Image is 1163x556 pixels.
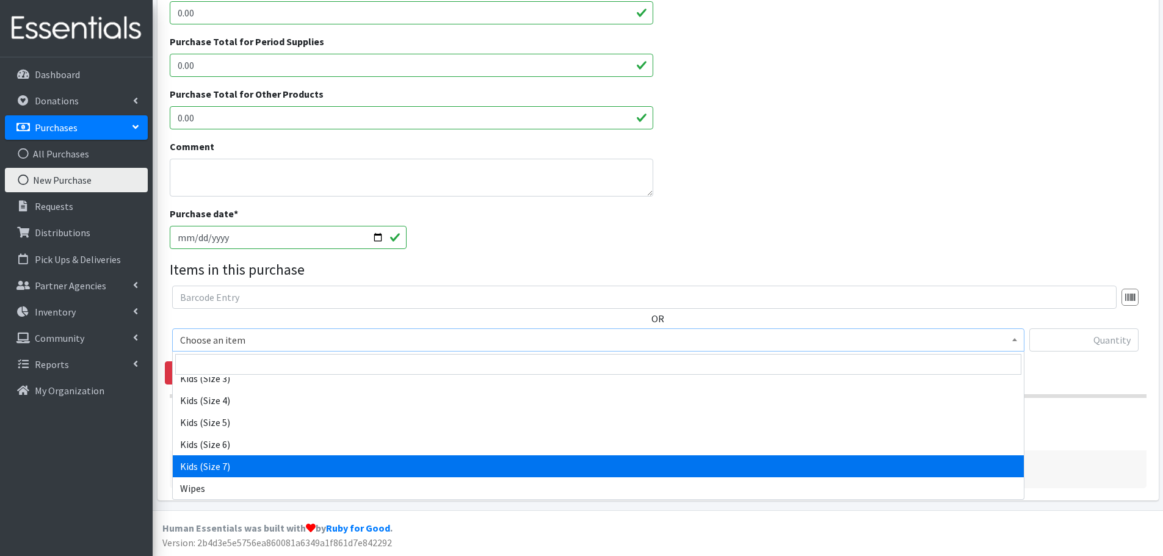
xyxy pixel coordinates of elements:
[5,88,148,113] a: Donations
[173,367,1024,389] li: Kids (Size 3)
[173,389,1024,411] li: Kids (Size 4)
[35,95,79,107] p: Donations
[173,477,1024,499] li: Wipes
[5,300,148,324] a: Inventory
[5,378,148,403] a: My Organization
[326,522,390,534] a: Ruby for Good
[5,8,148,49] img: HumanEssentials
[5,168,148,192] a: New Purchase
[5,326,148,350] a: Community
[5,220,148,245] a: Distributions
[1029,328,1139,352] input: Quantity
[162,522,393,534] strong: Human Essentials was built with by .
[170,206,238,221] label: Purchase date
[234,208,238,220] abbr: required
[170,139,214,154] label: Comment
[35,332,84,344] p: Community
[162,536,392,549] span: Version: 2b4d3e5e5756ea860081a6349a1f861d7e842292
[5,115,148,140] a: Purchases
[35,385,104,397] p: My Organization
[173,455,1024,477] li: Kids (Size 7)
[5,194,148,218] a: Requests
[172,286,1117,309] input: Barcode Entry
[170,87,324,101] label: Purchase Total for Other Products
[5,273,148,298] a: Partner Agencies
[170,259,1147,281] legend: Items in this purchase
[35,358,69,370] p: Reports
[170,34,324,49] label: Purchase Total for Period Supplies
[35,68,80,81] p: Dashboard
[5,352,148,377] a: Reports
[5,247,148,272] a: Pick Ups & Deliveries
[35,306,76,318] p: Inventory
[35,121,78,134] p: Purchases
[5,62,148,87] a: Dashboard
[172,328,1024,352] span: Choose an item
[651,311,664,326] label: OR
[165,361,226,385] a: Remove
[35,226,90,239] p: Distributions
[35,200,73,212] p: Requests
[35,280,106,292] p: Partner Agencies
[180,331,1016,348] span: Choose an item
[173,411,1024,433] li: Kids (Size 5)
[35,253,121,265] p: Pick Ups & Deliveries
[173,433,1024,455] li: Kids (Size 6)
[5,142,148,166] a: All Purchases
